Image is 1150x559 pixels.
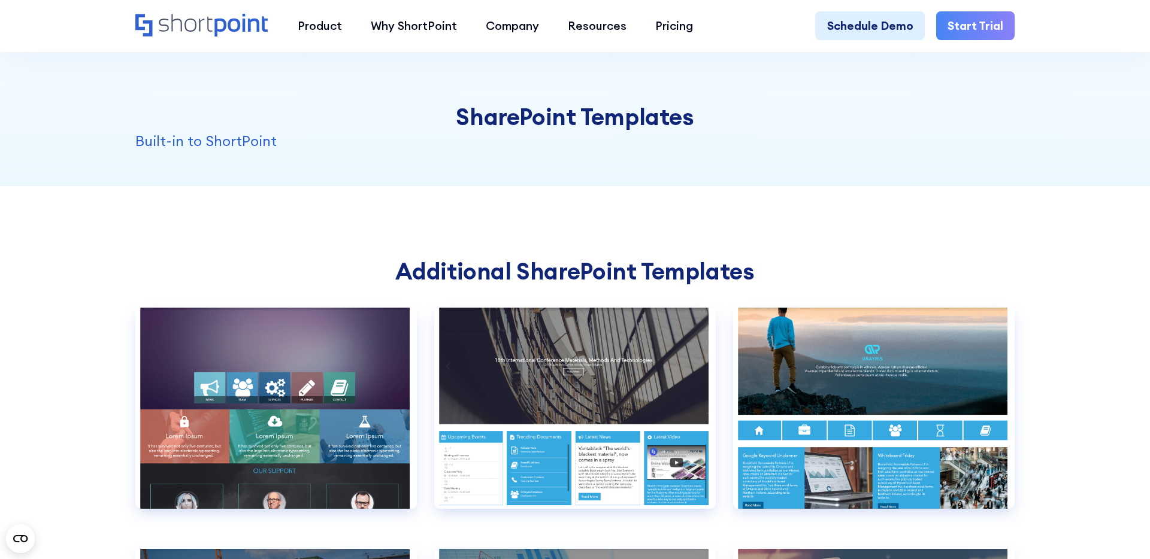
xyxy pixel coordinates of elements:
[135,258,1015,285] h2: Additional SharePoint Templates
[568,17,627,35] div: Resources
[815,11,924,40] a: Schedule Demo
[135,130,1015,151] p: Built-in to ShortPoint
[655,17,693,35] div: Pricing
[553,11,641,40] a: Resources
[641,11,707,40] a: Pricing
[486,17,539,35] div: Company
[356,11,471,40] a: Why ShortPoint
[135,104,1015,130] h2: SharePoint Templates
[6,524,35,553] button: Open CMP widget
[371,17,457,35] div: Why ShortPoint
[298,17,342,35] div: Product
[135,308,417,531] a: Bold Intranet
[936,11,1015,40] a: Start Trial
[283,11,356,40] a: Product
[434,308,716,531] a: Focus Intranet
[934,420,1150,559] iframe: Chat Widget
[733,308,1015,531] a: Inspired Intranet
[135,14,269,39] a: Home
[471,11,553,40] a: Company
